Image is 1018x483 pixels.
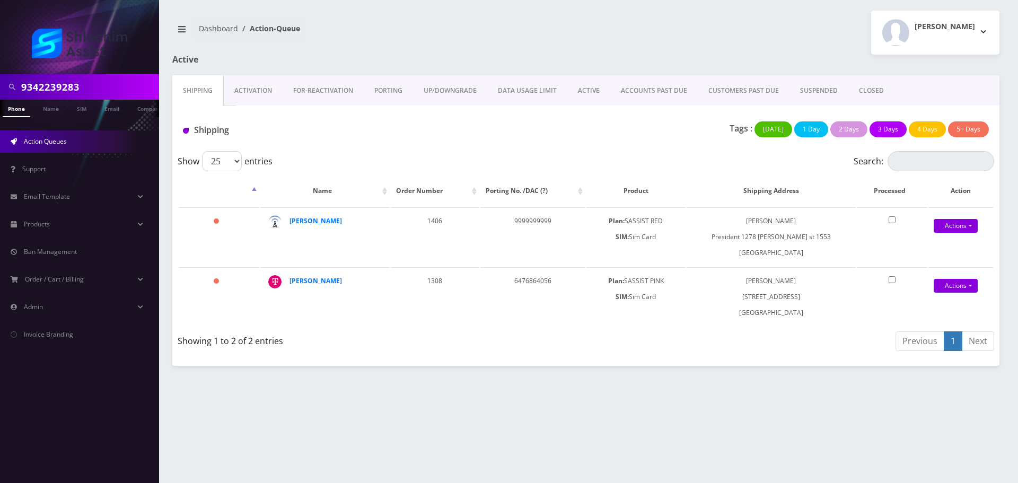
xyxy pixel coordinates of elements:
a: Actions [934,219,978,233]
th: Porting No. /DAC (?): activate to sort column ascending [480,175,585,206]
span: Order / Cart / Billing [25,275,84,284]
p: Tags : [730,122,752,135]
img: Shluchim Assist [32,29,127,58]
td: SASSIST RED Sim Card [586,207,686,266]
a: SIM [72,100,92,116]
td: [PERSON_NAME] President 1278 [PERSON_NAME] st 1553 [GEOGRAPHIC_DATA] [687,207,856,266]
span: Email Template [24,192,70,201]
th: Shipping Address [687,175,856,206]
select: Showentries [202,151,242,171]
th: Order Number: activate to sort column ascending [391,175,479,206]
input: Search: [888,151,994,171]
td: [PERSON_NAME] [STREET_ADDRESS] [GEOGRAPHIC_DATA] [687,267,856,326]
th: Processed: activate to sort column ascending [857,175,927,206]
a: [PERSON_NAME] [289,276,342,285]
a: Email [99,100,125,116]
a: Name [38,100,64,116]
a: Actions [934,279,978,293]
a: Company [132,100,168,116]
a: Dashboard [199,23,238,33]
li: Action-Queue [238,23,300,34]
button: 1 Day [794,121,828,137]
a: ACCOUNTS PAST DUE [610,75,698,106]
label: Show entries [178,151,273,171]
a: Previous [896,331,944,351]
a: DATA USAGE LIMIT [487,75,567,106]
a: 1 [944,331,962,351]
h2: [PERSON_NAME] [915,22,975,31]
button: [DATE] [754,121,792,137]
button: [PERSON_NAME] [871,11,999,55]
button: 5+ Days [948,121,989,137]
b: SIM: [616,232,629,241]
a: Activation [224,75,283,106]
td: SASSIST PINK Sim Card [586,267,686,326]
a: CUSTOMERS PAST DUE [698,75,789,106]
input: Search in Company [21,77,156,97]
a: Shipping [172,75,224,106]
th: Name: activate to sort column ascending [260,175,390,206]
a: SUSPENDED [789,75,848,106]
div: Showing 1 to 2 of 2 entries [178,330,578,347]
a: Phone [3,100,30,117]
h1: Shipping [183,125,441,135]
span: Action Queues [24,137,67,146]
span: Products [24,219,50,229]
span: Support [22,164,46,173]
th: Action [928,175,993,206]
button: 4 Days [909,121,946,137]
b: Plan: [608,276,624,285]
td: 6476864056 [480,267,585,326]
b: SIM: [616,292,629,301]
a: ACTIVE [567,75,610,106]
b: Plan: [609,216,625,225]
a: Next [962,331,994,351]
nav: breadcrumb [172,17,578,48]
a: PORTING [364,75,413,106]
td: 1308 [391,267,479,326]
a: UP/DOWNGRADE [413,75,487,106]
th: : activate to sort column descending [179,175,259,206]
span: Ban Management [24,247,77,256]
span: Invoice Branding [24,330,73,339]
td: 1406 [391,207,479,266]
label: Search: [854,151,994,171]
a: CLOSED [848,75,894,106]
h1: Active [172,55,437,65]
td: 9999999999 [480,207,585,266]
button: 3 Days [870,121,907,137]
img: Shipping [183,128,189,134]
a: FOR-REActivation [283,75,364,106]
span: Admin [24,302,43,311]
th: Product [586,175,686,206]
a: [PERSON_NAME] [289,216,342,225]
button: 2 Days [830,121,867,137]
